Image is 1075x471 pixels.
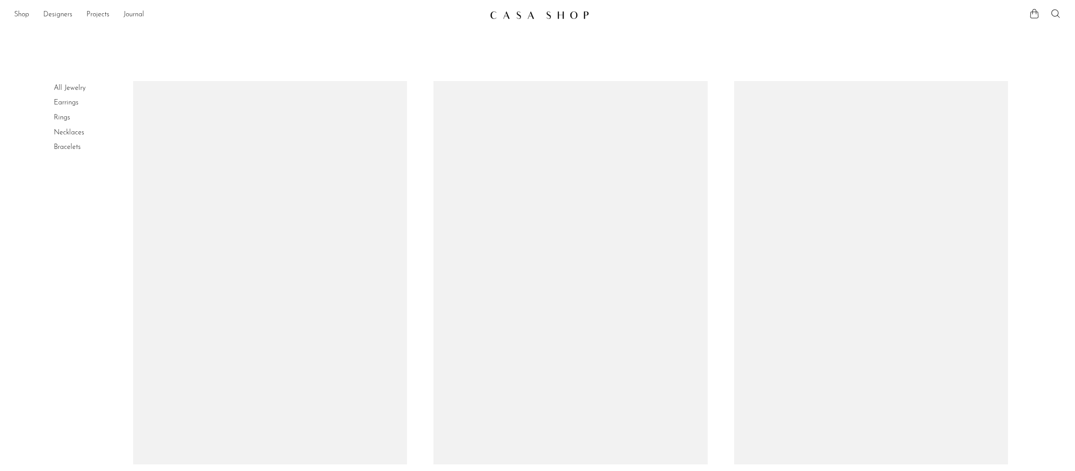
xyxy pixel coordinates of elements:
[86,9,109,21] a: Projects
[14,9,29,21] a: Shop
[43,9,72,21] a: Designers
[54,129,84,136] a: Necklaces
[54,99,78,106] a: Earrings
[54,85,86,92] a: All Jewelry
[14,7,483,22] ul: NEW HEADER MENU
[123,9,144,21] a: Journal
[14,7,483,22] nav: Desktop navigation
[54,144,81,151] a: Bracelets
[54,114,70,121] a: Rings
